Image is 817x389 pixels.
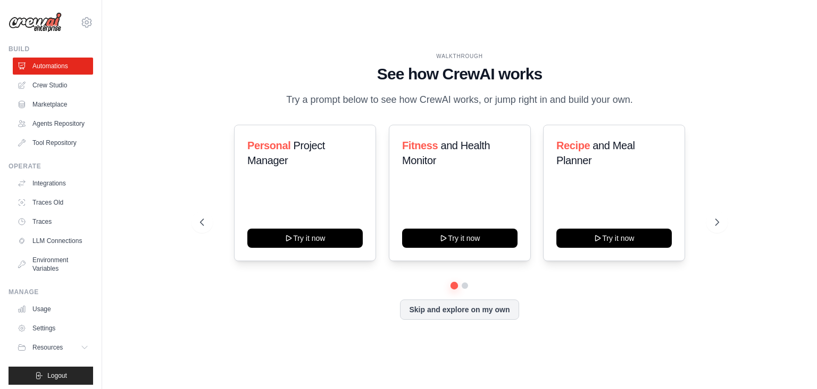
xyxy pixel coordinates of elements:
a: Marketplace [13,96,93,113]
div: WALKTHROUGH [200,52,719,60]
a: Settings [13,320,93,337]
button: Resources [13,339,93,356]
button: Skip and explore on my own [400,299,519,320]
a: Tool Repository [13,134,93,151]
button: Try it now [247,229,363,248]
a: Environment Variables [13,252,93,277]
button: Try it now [556,229,672,248]
div: Operate [9,162,93,171]
a: LLM Connections [13,232,93,249]
a: Traces Old [13,194,93,211]
img: Logo [9,12,62,33]
span: Personal [247,140,290,151]
h1: See how CrewAI works [200,64,719,84]
a: Traces [13,213,93,230]
a: Integrations [13,175,93,192]
span: Project Manager [247,140,325,166]
a: Automations [13,58,93,75]
p: Try a prompt below to see how CrewAI works, or jump right in and build your own. [281,92,638,108]
button: Logout [9,367,93,385]
span: Logout [47,371,67,380]
div: Build [9,45,93,53]
span: and Meal Planner [556,140,635,166]
a: Crew Studio [13,77,93,94]
span: Recipe [556,140,590,151]
button: Try it now [402,229,518,248]
span: Fitness [402,140,438,151]
div: Manage [9,288,93,296]
span: and Health Monitor [402,140,490,166]
a: Usage [13,301,93,318]
span: Resources [32,343,63,352]
a: Agents Repository [13,115,93,132]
